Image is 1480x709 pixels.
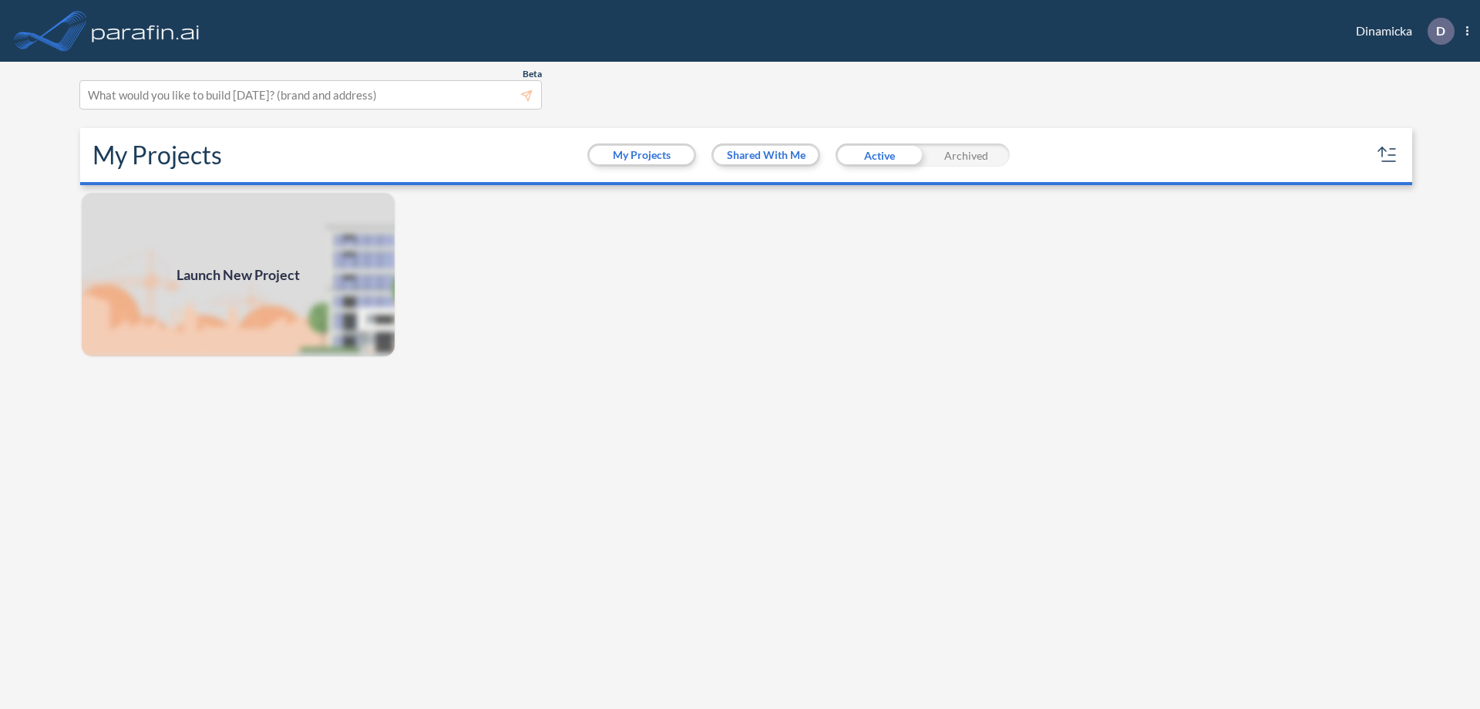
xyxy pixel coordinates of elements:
[836,143,923,167] div: Active
[1375,143,1400,167] button: sort
[80,191,396,358] a: Launch New Project
[523,68,542,80] span: Beta
[177,265,300,285] span: Launch New Project
[80,191,396,358] img: add
[1333,18,1468,45] div: Dinamicka
[923,143,1010,167] div: Archived
[590,146,694,164] button: My Projects
[714,146,818,164] button: Shared With Me
[1436,24,1445,38] p: D
[92,140,222,170] h2: My Projects
[89,15,203,46] img: logo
